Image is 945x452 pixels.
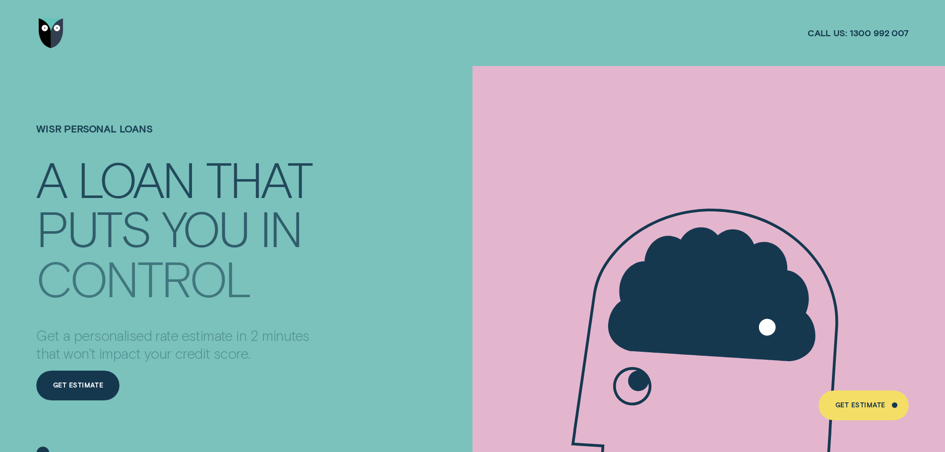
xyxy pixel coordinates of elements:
p: Get a personalised rate estimate in 2 minutes that won't impact your credit score. [36,326,323,362]
div: IN [260,204,302,251]
span: 1300 992 007 [850,27,909,39]
div: YOU [162,204,249,251]
a: Get Estimate [36,371,120,400]
h4: A LOAN THAT PUTS YOU IN CONTROL [36,152,323,291]
div: LOAN [77,155,194,201]
h1: Wisr Personal Loans [36,123,323,153]
span: Call us: [808,27,847,39]
a: Get Estimate [819,390,908,420]
div: A [36,155,66,201]
a: Call us:1300 992 007 [808,27,909,39]
div: THAT [206,155,312,201]
div: PUTS [36,204,150,251]
img: Wisr [39,18,63,48]
div: CONTROL [36,254,250,300]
